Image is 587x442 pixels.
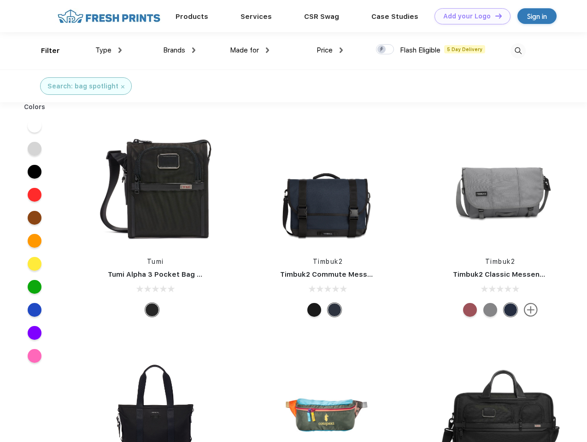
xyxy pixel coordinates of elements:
a: Timbuk2 Commute Messenger Bag [280,270,404,279]
a: Timbuk2 [313,258,343,265]
span: Flash Eligible [400,46,440,54]
img: func=resize&h=266 [94,125,217,248]
span: Type [95,46,112,54]
a: Timbuk2 [485,258,516,265]
div: Black [145,303,159,317]
a: Products [176,12,208,21]
img: func=resize&h=266 [439,125,562,248]
div: Add your Logo [443,12,491,20]
div: Eco Collegiate Red [463,303,477,317]
a: Timbuk2 Classic Messenger Bag [453,270,567,279]
span: 5 Day Delivery [444,45,485,53]
img: dropdown.png [340,47,343,53]
span: Made for [230,46,259,54]
img: func=resize&h=266 [266,125,389,248]
div: Eco Nautical [328,303,341,317]
img: desktop_search.svg [511,43,526,58]
a: Tumi Alpha 3 Pocket Bag Small [108,270,216,279]
div: Search: bag spotlight [47,81,118,91]
div: Colors [17,102,53,112]
img: dropdown.png [192,47,195,53]
img: more.svg [524,303,538,317]
a: Tumi [147,258,164,265]
div: Eco Nautical [504,303,517,317]
span: Brands [163,46,185,54]
div: Eco Gunmetal [483,303,497,317]
img: DT [495,13,502,18]
div: Sign in [527,11,547,22]
span: Price [317,46,333,54]
a: Sign in [517,8,557,24]
img: fo%20logo%202.webp [55,8,163,24]
img: dropdown.png [118,47,122,53]
img: dropdown.png [266,47,269,53]
div: Filter [41,46,60,56]
img: filter_cancel.svg [121,85,124,88]
div: Eco Black [307,303,321,317]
